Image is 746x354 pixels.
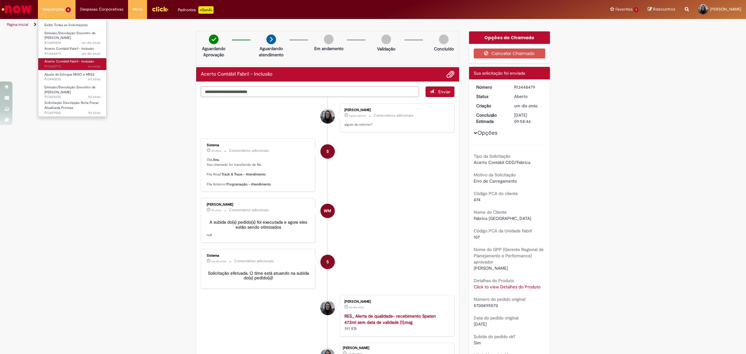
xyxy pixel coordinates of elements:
[44,59,94,64] span: Acerto Contábil Fabril - Inclusão
[349,305,364,309] time: 26/08/2025 13:58:37
[446,70,454,78] button: Adicionar anexos
[88,95,100,99] span: 9d atrás
[653,6,675,12] span: Rascunhos
[474,216,531,221] span: Fábrica [GEOGRAPHIC_DATA]
[474,340,481,346] span: Sim
[44,110,100,115] span: R13429566
[256,45,286,58] p: Aguardando atendimento
[44,51,100,56] span: R13448479
[343,346,451,350] div: [PERSON_NAME]
[44,46,94,51] span: Acerto Contábil Fabril - Inclusão
[514,84,543,90] div: R13448479
[474,160,530,165] span: Acerto Contábil CDD/Fabrica
[207,203,310,207] div: [PERSON_NAME]
[38,22,107,29] a: Exibir Todas as Solicitações
[474,153,510,159] b: Tipo da Solicitação
[88,77,100,82] time: 22/08/2025 14:45:42
[213,157,219,162] b: Ana
[474,172,516,178] b: Motivo da Solicitação
[229,148,269,153] small: Comentários adicionais
[234,259,274,264] small: Comentários adicionais
[344,122,448,127] p: algum de retorno?
[44,100,98,110] span: Solicitação Devolução Nota Fiscal Atualizada Promax
[474,284,541,290] a: Click to view Detalhes do Produto
[320,301,335,315] div: Ana Luisa Nogueira Duarte
[474,197,481,203] span: 074
[222,172,266,177] b: Track & Trace - Atendimento
[198,6,214,14] p: +GenAi
[38,71,107,83] a: Aberto R13440235 : Ajuste de Estoque MIGO e MR22
[38,45,107,57] a: Aberto R13448479 : Acerto Contábil Fabril - Inclusão
[44,77,100,82] span: R13440235
[1,3,33,16] img: ServiceNow
[211,259,226,263] span: um dia atrás
[227,182,271,187] b: Programação - Atendimento
[514,103,543,109] div: 26/08/2025 13:58:40
[472,84,510,90] dt: Número
[374,113,413,118] small: Comentários adicionais
[211,259,226,263] time: 26/08/2025 13:58:49
[344,313,436,325] a: RES_ Alerta de qualidade- recebimento Spaten 473ml sem data de validade (1).msg
[349,305,364,309] span: um dia atrás
[211,208,221,212] time: 27/08/2025 13:32:27
[81,40,100,45] time: 26/08/2025 17:06:59
[5,19,493,30] ul: Trilhas de página
[438,89,450,95] span: Enviar
[211,208,221,212] span: 4h atrás
[38,30,107,43] a: Aberto R13449830 : Emissão/Devolução Encontro de Contas Fornecedor
[81,51,100,56] time: 26/08/2025 13:58:43
[38,84,107,97] a: Aberto R13429696 : Emissão/Devolução Encontro de Contas Fornecedor
[209,35,219,44] img: check-circle-green.png
[211,149,221,153] time: 27/08/2025 13:32:30
[472,103,510,109] dt: Criação
[320,144,335,159] div: System
[207,254,310,258] div: Sistema
[474,70,525,76] span: Sua solicitação foi enviada
[229,207,269,213] small: Comentários adicionais
[80,6,123,12] span: Despesas Corporativas
[381,35,391,44] img: img-circle-grey.png
[133,6,142,12] span: More
[474,247,544,265] b: Nome do GPP (Gerente Regional de Planejamento e Performance) aprovador
[44,40,100,45] span: R13449830
[474,321,487,327] span: [DATE]
[178,6,214,14] div: Padroniza
[474,234,480,240] span: 107
[88,64,100,69] span: 6d atrás
[38,19,107,117] ul: Requisições
[211,149,221,153] span: 4h atrás
[474,49,546,58] button: Cancelar Chamado
[7,22,28,27] a: Página inicial
[43,6,64,12] span: Requisições
[44,72,94,77] span: Ajuste de Estoque MIGO e MR22
[210,219,308,230] b: A subida do(s) pedido(s) foi executada e agora eles estão sendo otimizados
[207,220,310,237] p: null
[474,278,514,283] b: Detalhes do Produto
[88,110,100,115] time: 19/08/2025 16:14:21
[615,6,633,12] span: Favoritos
[320,109,335,123] div: Ana Luisa Nogueira Duarte
[38,58,107,70] a: Aberto R13440772 : Acerto Contábil Fabril - Inclusão
[38,100,107,113] a: Aberto R13429566 : Solicitação Devolução Nota Fiscal Atualizada Promax
[426,86,454,97] button: Enviar
[208,270,310,281] b: Solicitação efetuada. O time está atuando na subida do(s) pedido(s)!
[324,203,331,218] span: WM
[634,7,638,12] span: 1
[434,46,454,52] p: Concluído
[472,112,510,124] dt: Conclusão Estimada
[88,95,100,99] time: 19/08/2025 16:34:43
[152,4,168,14] img: click_logo_yellow_360x200.png
[324,35,334,44] img: img-circle-grey.png
[474,303,498,308] span: 5700895570
[474,191,518,196] b: Código PCA do cliente
[44,85,95,95] span: Emissão/Devolução Encontro de [PERSON_NAME]
[207,157,310,187] p: Olá, , Seu chamado foi transferido de fila. Fila Atual: Fila Anterior:
[710,7,741,12] span: [PERSON_NAME]
[88,77,100,82] span: 6d atrás
[474,315,518,321] b: Data do pedido original
[648,7,675,12] a: Rascunhos
[88,110,100,115] span: 9d atrás
[349,114,366,118] span: Agora mesmo
[44,95,100,100] span: R13429696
